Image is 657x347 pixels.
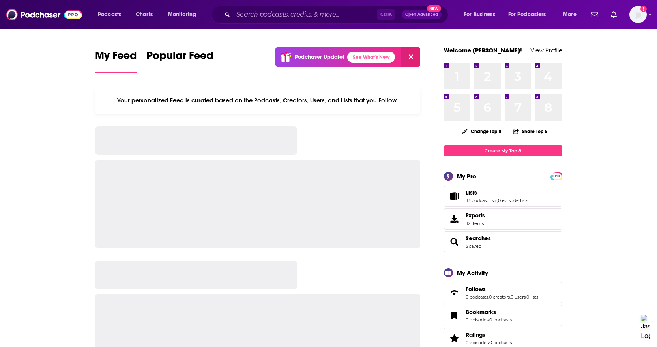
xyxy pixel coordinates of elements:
a: See What's New [347,52,395,63]
span: Podcasts [98,9,121,20]
button: Change Top 8 [458,126,507,136]
span: , [489,340,489,345]
span: For Podcasters [508,9,546,20]
button: open menu [459,8,505,21]
a: 0 podcasts [466,294,488,300]
a: 0 episode lists [498,198,528,203]
span: , [489,317,489,323]
span: Follows [466,286,486,293]
img: Podchaser - Follow, Share and Rate Podcasts [6,7,82,22]
span: Exports [466,212,485,219]
p: Podchaser Update! [295,54,344,60]
span: Open Advanced [405,13,438,17]
span: Lists [466,189,477,196]
div: My Activity [457,269,488,276]
a: Follows [447,287,462,298]
span: Exports [447,213,462,225]
a: PRO [552,173,561,179]
button: open menu [163,8,206,21]
span: Charts [136,9,153,20]
a: Follows [466,286,538,293]
a: Bookmarks [447,310,462,321]
a: Bookmarks [466,308,512,315]
a: Ratings [447,333,462,344]
a: Ratings [466,331,512,338]
span: , [488,294,489,300]
span: Bookmarks [444,305,562,326]
a: Searches [447,236,462,247]
button: open menu [503,8,558,21]
span: Ctrl K [377,9,395,20]
div: Search podcasts, credits, & more... [219,6,456,24]
span: , [526,294,526,300]
span: Bookmarks [466,308,496,315]
button: open menu [558,8,586,21]
span: PRO [552,173,561,179]
a: 0 episodes [466,317,489,323]
a: Charts [131,8,157,21]
a: View Profile [530,46,562,54]
div: Your personalized Feed is curated based on the Podcasts, Creators, Users, and Lists that you Follow. [95,87,421,114]
span: Searches [444,231,562,252]
img: User Profile [629,6,647,23]
a: 0 users [511,294,526,300]
a: 0 creators [489,294,510,300]
span: Follows [444,282,562,303]
a: Popular Feed [146,49,213,73]
span: Monitoring [168,9,196,20]
span: Lists [444,186,562,207]
span: For Business [464,9,495,20]
span: My Feed [95,49,137,67]
a: 0 episodes [466,340,489,345]
button: open menu [92,8,131,21]
button: Open AdvancedNew [402,10,442,19]
a: 0 podcasts [489,317,512,323]
a: Lists [466,189,528,196]
a: Searches [466,235,491,242]
span: More [563,9,577,20]
a: 33 podcast lists [466,198,497,203]
span: Ratings [466,331,485,338]
svg: Add a profile image [640,6,647,12]
a: Show notifications dropdown [608,8,620,21]
div: My Pro [457,173,476,180]
a: 3 saved [466,243,481,249]
span: Popular Feed [146,49,213,67]
button: Share Top 8 [513,124,548,139]
a: 0 podcasts [489,340,512,345]
span: , [497,198,498,203]
a: Show notifications dropdown [588,8,601,21]
span: New [427,5,441,12]
a: Welcome [PERSON_NAME]! [444,46,522,54]
span: 32 items [466,221,485,226]
a: Create My Top 8 [444,145,562,156]
a: Lists [447,191,462,202]
a: My Feed [95,49,137,73]
input: Search podcasts, credits, & more... [233,8,377,21]
span: Logged in as RebRoz5 [629,6,647,23]
button: Show profile menu [629,6,647,23]
a: Exports [444,208,562,230]
a: 0 lists [526,294,538,300]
